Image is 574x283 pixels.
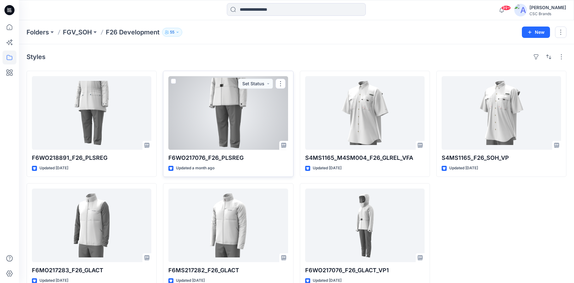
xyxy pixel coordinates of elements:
[106,28,160,37] p: F26 Development
[39,165,68,172] p: Updated [DATE]
[522,27,550,38] button: New
[501,5,511,10] span: 99+
[305,189,425,262] a: F6WO217076_F26_GLACT_VP1
[170,29,174,36] p: 55
[168,266,288,275] p: F6MS217282_F26_GLACT
[168,154,288,162] p: F6WO217076_F26_PLSREG
[168,76,288,150] a: F6WO217076_F26_PLSREG
[313,165,341,172] p: Updated [DATE]
[514,4,527,16] img: avatar
[168,189,288,262] a: F6MS217282_F26_GLACT
[442,76,561,150] a: S4MS1165_F26_SOH_VP
[27,53,45,61] h4: Styles
[32,154,151,162] p: F6WO218891_F26_PLSREG
[162,28,182,37] button: 55
[305,154,425,162] p: S4MS1165_M4SM004_F26_GLREL_VFA
[449,165,478,172] p: Updated [DATE]
[529,4,566,11] div: [PERSON_NAME]
[32,266,151,275] p: F6MO217283_F26_GLACT
[305,76,425,150] a: S4MS1165_M4SM004_F26_GLREL_VFA
[32,189,151,262] a: F6MO217283_F26_GLACT
[176,165,214,172] p: Updated a month ago
[305,266,425,275] p: F6WO217076_F26_GLACT_VP1
[442,154,561,162] p: S4MS1165_F26_SOH_VP
[529,11,566,16] div: CSC Brands
[32,76,151,150] a: F6WO218891_F26_PLSREG
[63,28,92,37] a: FGV_SOH
[27,28,49,37] a: Folders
